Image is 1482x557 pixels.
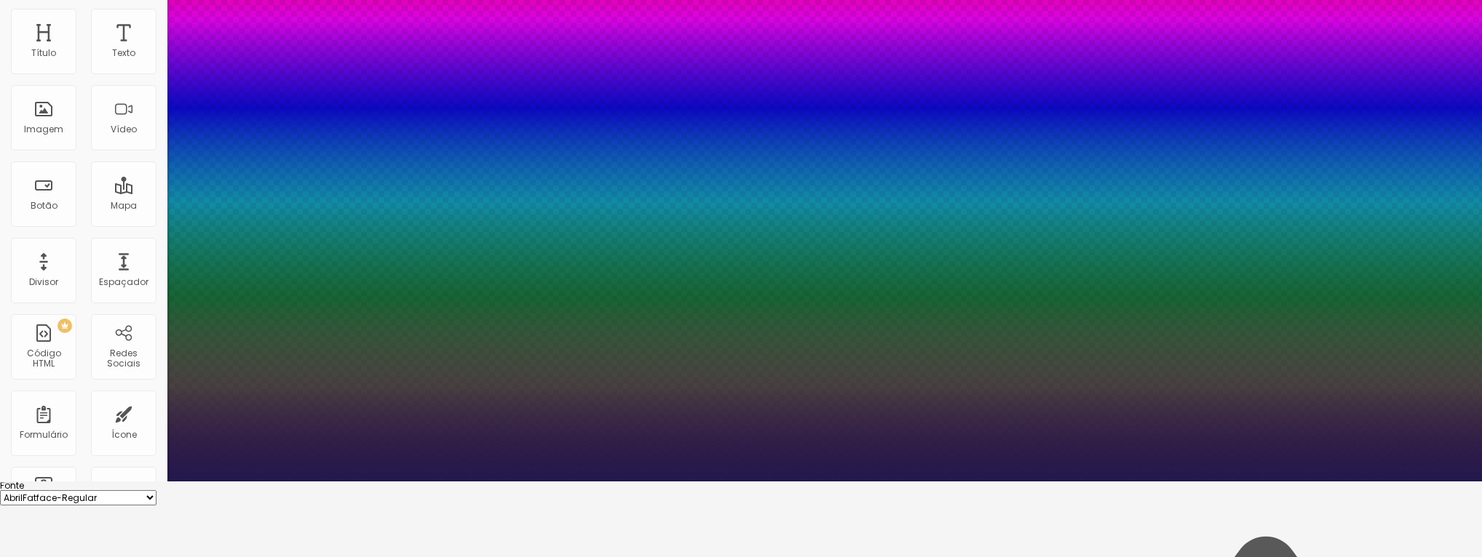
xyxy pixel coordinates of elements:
div: Título [31,48,56,58]
div: Ícone [111,430,137,440]
div: Texto [112,48,135,58]
div: Imagem [24,124,63,135]
div: Espaçador [99,277,148,287]
div: Formulário [20,430,68,440]
div: Mapa [111,201,137,211]
div: Divisor [29,277,58,287]
div: Vídeo [111,124,137,135]
div: Redes Sociais [95,348,152,369]
div: Botão [31,201,58,211]
div: Código HTML [15,348,72,369]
